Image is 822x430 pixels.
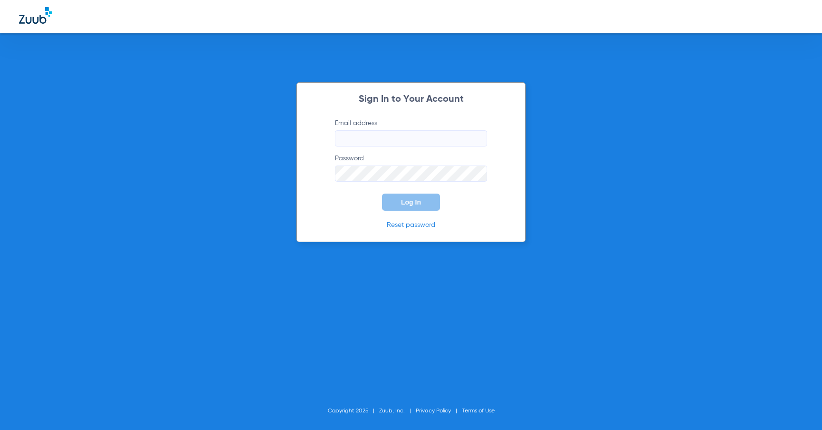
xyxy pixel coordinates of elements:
[19,7,52,24] img: Zuub Logo
[335,118,487,147] label: Email address
[462,408,495,414] a: Terms of Use
[335,154,487,182] label: Password
[401,198,421,206] span: Log In
[328,406,379,416] li: Copyright 2025
[335,130,487,147] input: Email address
[321,95,501,104] h2: Sign In to Your Account
[387,222,435,228] a: Reset password
[382,194,440,211] button: Log In
[379,406,416,416] li: Zuub, Inc.
[335,166,487,182] input: Password
[416,408,451,414] a: Privacy Policy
